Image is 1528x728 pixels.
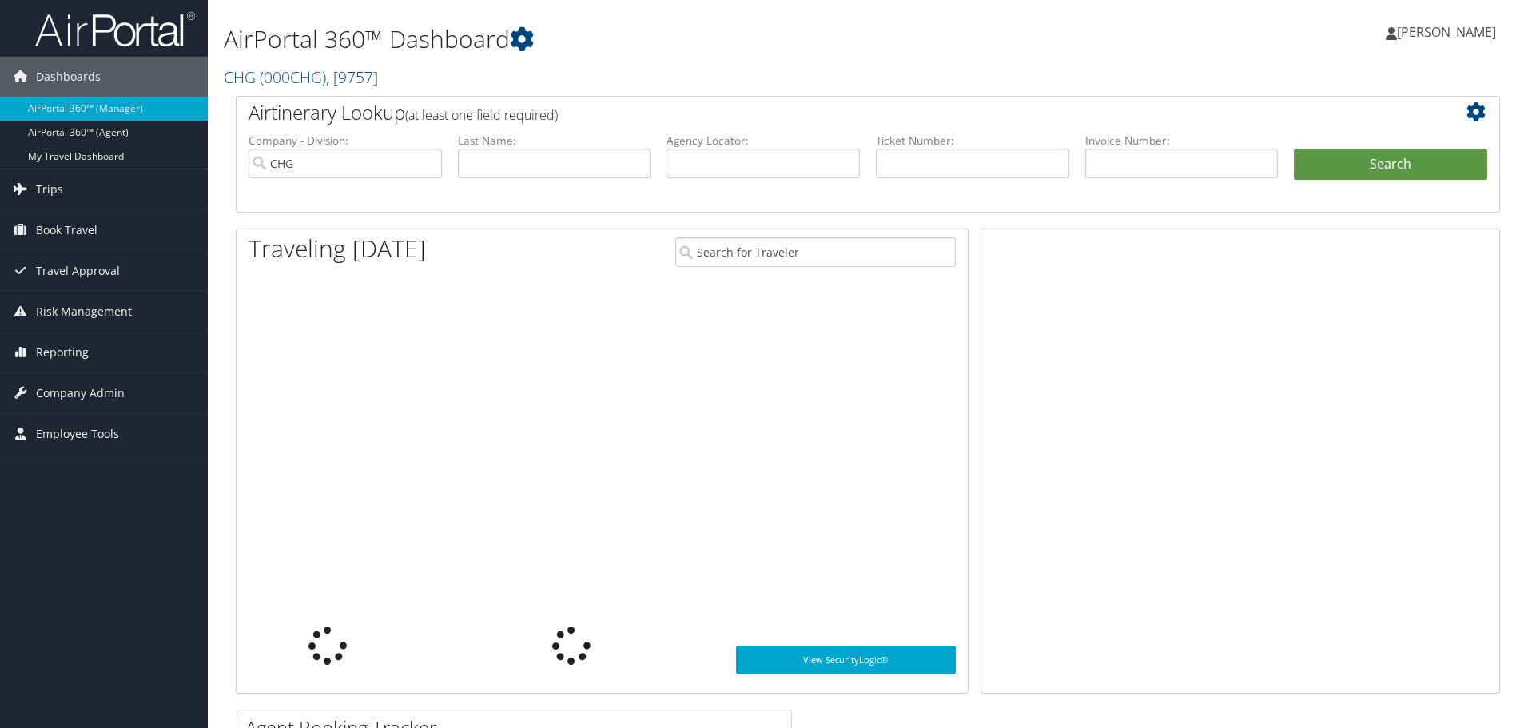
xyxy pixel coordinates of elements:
span: Company Admin [36,373,125,413]
span: Reporting [36,332,89,372]
a: [PERSON_NAME] [1386,8,1512,56]
button: Search [1294,149,1487,181]
label: Last Name: [458,133,651,149]
span: Dashboards [36,57,101,97]
span: (at least one field required) [405,106,558,124]
span: ( 000CHG ) [260,66,326,88]
a: CHG [224,66,378,88]
input: Search for Traveler [675,237,956,267]
img: airportal-logo.png [35,10,195,48]
span: Book Travel [36,210,97,250]
h1: Traveling [DATE] [249,232,426,265]
label: Agency Locator: [667,133,860,149]
span: Trips [36,169,63,209]
label: Invoice Number: [1085,133,1279,149]
label: Ticket Number: [876,133,1069,149]
span: [PERSON_NAME] [1397,23,1496,41]
a: View SecurityLogic® [736,646,956,674]
h2: Airtinerary Lookup [249,99,1382,126]
span: Employee Tools [36,414,119,454]
span: Risk Management [36,292,132,332]
h1: AirPortal 360™ Dashboard [224,22,1083,56]
span: , [ 9757 ] [326,66,378,88]
span: Travel Approval [36,251,120,291]
label: Company - Division: [249,133,442,149]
